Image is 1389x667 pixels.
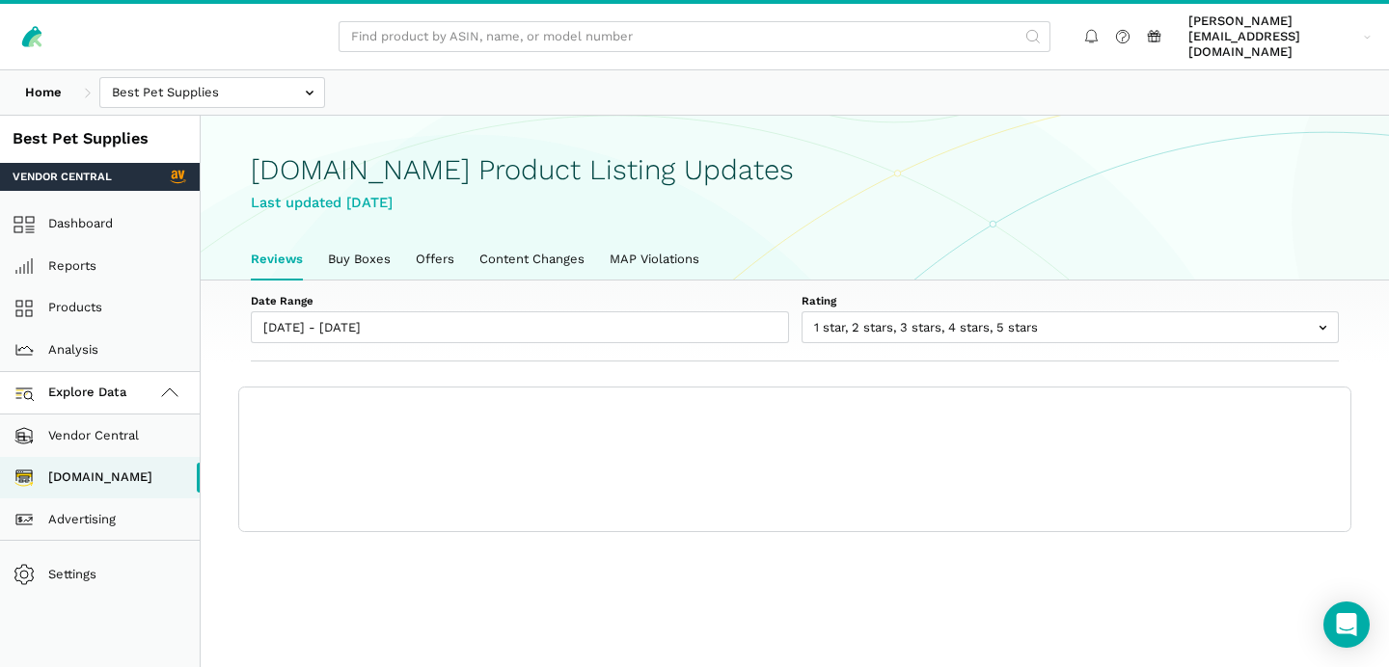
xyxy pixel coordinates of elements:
[251,192,1339,214] div: Last updated [DATE]
[1188,13,1357,61] span: [PERSON_NAME][EMAIL_ADDRESS][DOMAIN_NAME]
[251,154,1339,186] h1: [DOMAIN_NAME] Product Listing Updates
[251,293,789,308] label: Date Range
[339,21,1050,53] input: Find product by ASIN, name, or model number
[1323,601,1370,648] div: Open Intercom Messenger
[238,239,315,280] a: Reviews
[99,77,325,109] input: Best Pet Supplies
[403,239,467,280] a: Offers
[802,311,1340,343] input: 1 star, 2 stars, 3 stars, 4 stars, 5 stars
[597,239,712,280] a: MAP Violations
[467,239,597,280] a: Content Changes
[802,293,1340,308] label: Rating
[1183,11,1377,64] a: [PERSON_NAME][EMAIL_ADDRESS][DOMAIN_NAME]
[315,239,403,280] a: Buy Boxes
[13,169,112,184] span: Vendor Central
[19,382,127,405] span: Explore Data
[13,77,74,109] a: Home
[13,128,187,150] div: Best Pet Supplies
